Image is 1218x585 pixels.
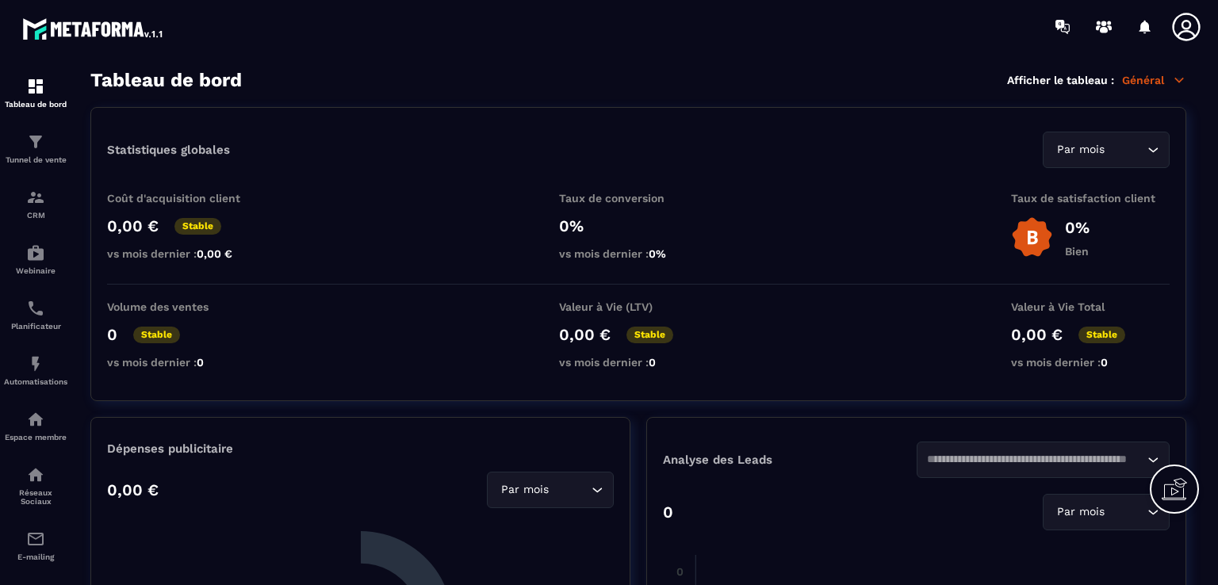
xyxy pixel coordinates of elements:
p: Tunnel de vente [4,155,67,164]
img: email [26,530,45,549]
p: Général [1122,73,1186,87]
img: formation [26,132,45,151]
p: 0% [559,216,718,235]
img: b-badge-o.b3b20ee6.svg [1011,216,1053,258]
span: 0% [649,247,666,260]
p: Volume des ventes [107,300,266,313]
span: Par mois [1053,503,1108,521]
p: Stable [1078,327,1125,343]
span: Par mois [497,481,552,499]
p: Automatisations [4,377,67,386]
p: Bien [1065,245,1090,258]
div: Search for option [1043,132,1170,168]
p: Stable [626,327,673,343]
p: E-mailing [4,552,67,561]
p: Taux de satisfaction client [1011,192,1170,205]
span: Par mois [1053,141,1108,159]
a: social-networksocial-networkRéseaux Sociaux [4,453,67,518]
p: vs mois dernier : [1011,356,1170,369]
input: Search for option [552,481,588,499]
p: 0,00 € [107,480,159,499]
p: 0,00 € [107,216,159,235]
img: automations [26,410,45,429]
p: 0% [1065,218,1090,237]
p: Coût d'acquisition client [107,192,266,205]
img: automations [26,354,45,373]
p: Réseaux Sociaux [4,488,67,506]
a: emailemailE-mailing [4,518,67,573]
span: 0 [1101,356,1108,369]
p: Stable [133,327,180,343]
p: Valeur à Vie Total [1011,300,1170,313]
p: 0,00 € [559,325,611,344]
img: social-network [26,465,45,484]
p: Taux de conversion [559,192,718,205]
p: Analyse des Leads [663,453,917,467]
p: Espace membre [4,433,67,442]
input: Search for option [927,451,1144,468]
img: logo [22,14,165,43]
p: vs mois dernier : [559,247,718,260]
p: Webinaire [4,266,67,275]
p: vs mois dernier : [559,356,718,369]
a: automationsautomationsEspace membre [4,398,67,453]
div: Search for option [1043,494,1170,530]
img: scheduler [26,299,45,318]
p: Dépenses publicitaire [107,442,614,456]
tspan: 0 [676,565,684,578]
a: automationsautomationsWebinaire [4,231,67,287]
span: 0 [649,356,656,369]
a: formationformationTunnel de vente [4,120,67,176]
input: Search for option [1108,503,1143,521]
a: formationformationCRM [4,176,67,231]
p: Planificateur [4,322,67,331]
img: formation [26,77,45,96]
span: 0,00 € [197,247,232,260]
div: Search for option [487,472,614,508]
img: formation [26,188,45,207]
p: vs mois dernier : [107,356,266,369]
h3: Tableau de bord [90,69,242,91]
p: Stable [174,218,221,235]
p: CRM [4,211,67,220]
p: Tableau de bord [4,100,67,109]
div: Search for option [917,442,1170,478]
p: 0 [107,325,117,344]
img: automations [26,243,45,262]
a: schedulerschedulerPlanificateur [4,287,67,342]
p: Afficher le tableau : [1007,74,1114,86]
p: vs mois dernier : [107,247,266,260]
p: 0,00 € [1011,325,1063,344]
span: 0 [197,356,204,369]
p: 0 [663,503,673,522]
a: formationformationTableau de bord [4,65,67,120]
p: Statistiques globales [107,143,230,157]
a: automationsautomationsAutomatisations [4,342,67,398]
p: Valeur à Vie (LTV) [559,300,718,313]
input: Search for option [1108,141,1143,159]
